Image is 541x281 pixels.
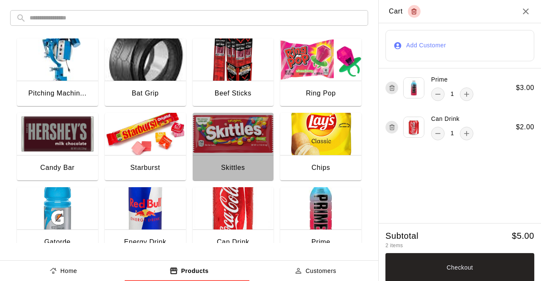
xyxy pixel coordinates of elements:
[431,87,445,101] button: remove
[17,187,98,256] button: GatordeGatorde
[460,127,473,140] button: add
[408,5,421,18] button: Empty cart
[280,38,361,108] button: Ring PopRing Pop
[105,113,186,182] button: StarburstStarburst
[306,267,336,276] p: Customers
[130,162,160,173] div: Starburst
[193,113,274,182] button: SkittlesSkittles
[431,75,448,84] p: Prime
[17,38,98,81] img: Pitching Machine Rental
[280,187,361,229] img: Prime
[431,115,459,123] p: Can Drink
[385,30,534,61] button: Add Customer
[431,127,445,140] button: remove
[516,82,534,93] h6: $ 3.00
[311,162,330,173] div: Chips
[17,113,98,155] img: Candy Bar
[280,113,361,155] img: Chips
[17,187,98,229] img: Gatorde
[181,267,208,276] p: Products
[193,38,274,108] button: Beef SticksBeef Sticks
[521,6,531,16] button: Close
[403,117,424,138] img: product 141
[451,129,454,138] p: 1
[215,88,251,99] div: Beef Sticks
[105,187,186,229] img: Energy Drink
[306,88,336,99] div: Ring Pop
[193,187,274,256] button: Can DrinkCan Drink
[193,113,274,155] img: Skittles
[44,237,71,248] div: Gatorde
[105,113,186,155] img: Starburst
[451,90,454,98] p: 1
[280,113,361,182] button: ChipsChips
[385,230,418,242] h5: Subtotal
[403,77,424,98] img: product 140
[124,237,167,248] div: Energy Drink
[280,38,361,81] img: Ring Pop
[60,267,77,276] p: Home
[40,162,74,173] div: Candy Bar
[105,38,186,81] img: Bat Grip
[516,122,534,133] h6: $ 2.00
[221,162,245,173] div: Skittles
[132,88,159,99] div: Bat Grip
[385,243,403,248] span: 2 items
[460,87,473,101] button: add
[17,113,98,182] button: Candy BarCandy Bar
[105,38,186,108] button: Bat GripBat Grip
[311,237,331,248] div: Prime
[512,230,534,242] h5: $ 5.00
[28,88,87,99] div: Pitching Machin...
[193,38,274,81] img: Beef Sticks
[280,187,361,256] button: PrimePrime
[17,38,98,108] button: Pitching Machine Rental Pitching Machin...
[389,5,421,18] div: Cart
[105,187,186,256] button: Energy DrinkEnergy Drink
[217,237,249,248] div: Can Drink
[193,187,274,229] img: Can Drink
